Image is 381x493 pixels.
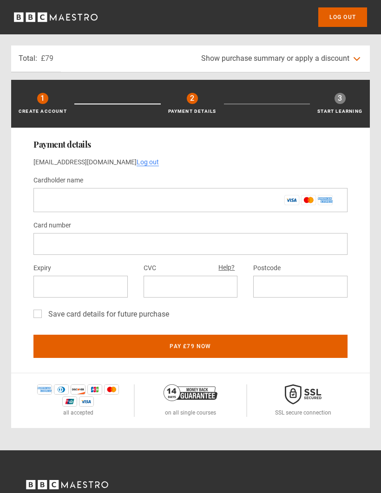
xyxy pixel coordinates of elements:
button: Show purchase summary or apply a discount [194,45,370,72]
p: £79 [41,53,53,64]
p: on all single courses [165,409,216,417]
label: Card number [33,220,71,231]
a: BBC Maestro, back to top [26,483,108,492]
img: jcb [87,384,102,395]
p: SSL secure connection [275,409,331,417]
p: Payment details [168,108,217,115]
img: mastercard [104,384,119,395]
label: Expiry [33,263,51,274]
label: CVC [144,263,156,274]
iframe: Secure expiration date input frame [41,282,120,291]
span: Show purchase summary or apply a discount [201,54,349,63]
svg: BBC Maestro [14,10,98,24]
label: Save card details for future purchase [45,309,169,320]
p: Total: [19,53,37,64]
img: unionpay [62,396,77,407]
img: discover [71,384,85,395]
label: Cardholder name [33,175,83,186]
img: visa [79,396,94,407]
p: all accepted [63,409,93,417]
label: Postcode [253,263,281,274]
img: diners [54,384,69,395]
p: Start learning [317,108,362,115]
iframe: Secure CVC input frame [151,282,230,291]
svg: BBC Maestro, back to top [26,480,108,489]
div: 2 [187,93,198,104]
a: Log out [318,7,367,27]
img: amex [37,384,52,395]
p: [EMAIL_ADDRESS][DOMAIN_NAME] [33,157,348,167]
a: Log out [137,158,159,166]
img: 14-day-money-back-guarantee-42d24aedb5115c0ff13b.png [164,384,217,401]
iframe: Secure postal code input frame [261,282,340,291]
button: Pay £79 now [33,335,348,358]
div: 1 [37,93,48,104]
iframe: Secure card number input frame [41,240,340,248]
p: Create Account [19,108,67,115]
div: 3 [335,93,346,104]
h2: Payment details [33,139,348,150]
button: Help? [216,262,237,274]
